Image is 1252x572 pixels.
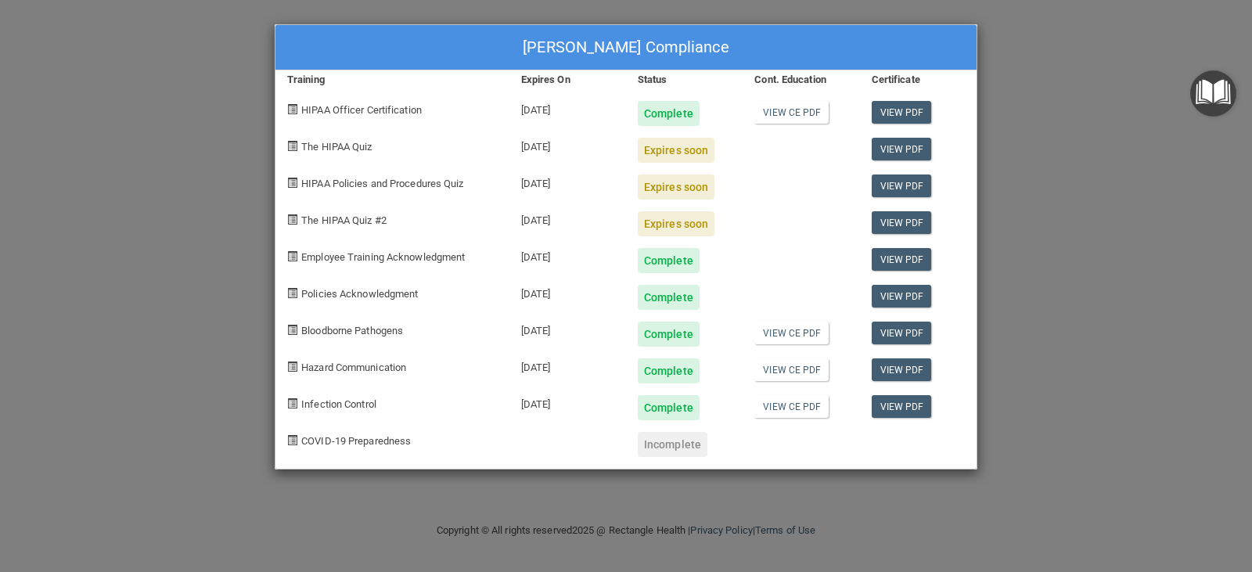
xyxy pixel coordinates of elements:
[509,236,626,273] div: [DATE]
[509,310,626,347] div: [DATE]
[754,101,829,124] a: View CE PDF
[301,325,403,336] span: Bloodborne Pathogens
[509,347,626,383] div: [DATE]
[872,211,932,234] a: View PDF
[275,25,977,70] div: [PERSON_NAME] Compliance
[638,432,707,457] div: Incomplete
[275,70,509,89] div: Training
[638,248,700,273] div: Complete
[301,398,376,410] span: Infection Control
[626,70,743,89] div: Status
[743,70,859,89] div: Cont. Education
[754,358,829,381] a: View CE PDF
[638,211,714,236] div: Expires soon
[509,70,626,89] div: Expires On
[509,273,626,310] div: [DATE]
[301,214,387,226] span: The HIPAA Quiz #2
[872,174,932,197] a: View PDF
[872,138,932,160] a: View PDF
[509,200,626,236] div: [DATE]
[301,178,463,189] span: HIPAA Policies and Procedures Quiz
[754,395,829,418] a: View CE PDF
[872,101,932,124] a: View PDF
[754,322,829,344] a: View CE PDF
[509,383,626,420] div: [DATE]
[301,362,406,373] span: Hazard Communication
[638,174,714,200] div: Expires soon
[638,285,700,310] div: Complete
[872,285,932,308] a: View PDF
[301,435,411,447] span: COVID-19 Preparedness
[509,126,626,163] div: [DATE]
[638,358,700,383] div: Complete
[860,70,977,89] div: Certificate
[301,288,418,300] span: Policies Acknowledgment
[638,395,700,420] div: Complete
[872,358,932,381] a: View PDF
[638,138,714,163] div: Expires soon
[301,251,465,263] span: Employee Training Acknowledgment
[872,322,932,344] a: View PDF
[872,248,932,271] a: View PDF
[301,141,372,153] span: The HIPAA Quiz
[301,104,422,116] span: HIPAA Officer Certification
[872,395,932,418] a: View PDF
[638,322,700,347] div: Complete
[509,163,626,200] div: [DATE]
[509,89,626,126] div: [DATE]
[638,101,700,126] div: Complete
[1190,70,1236,117] button: Open Resource Center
